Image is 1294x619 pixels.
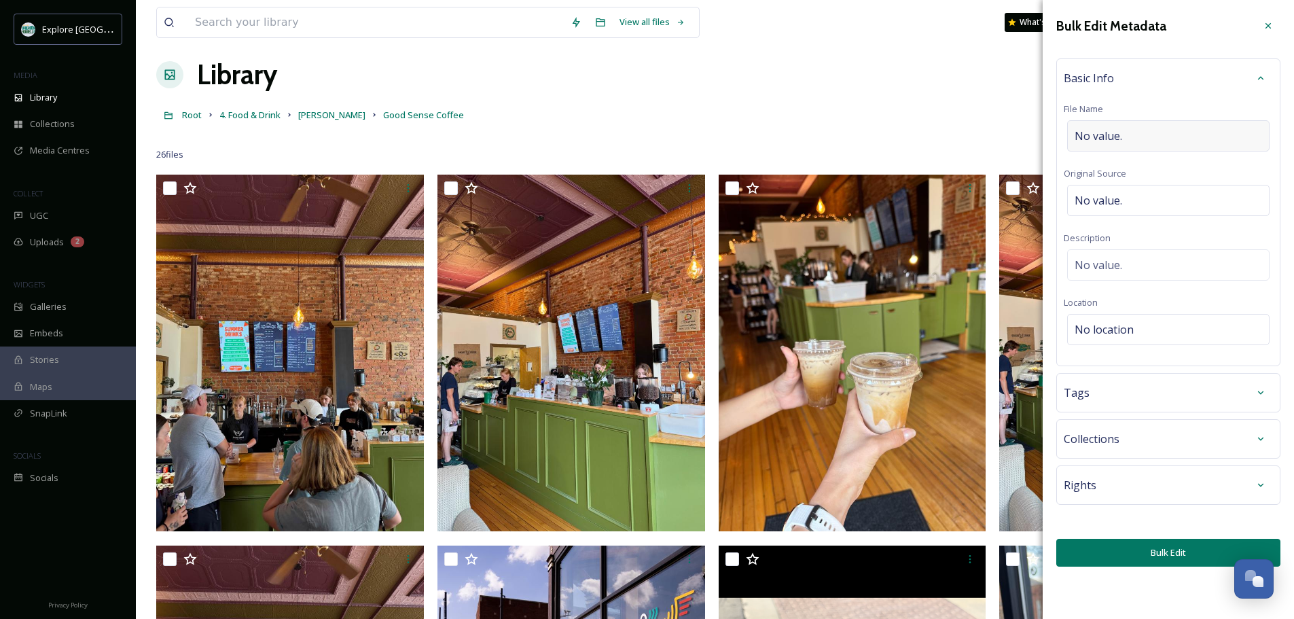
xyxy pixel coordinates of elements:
span: Rights [1064,477,1096,493]
input: Search your library [188,7,564,37]
a: What's New [1005,13,1073,32]
img: Good Sense Coffee August2025-4.jpg [437,175,705,531]
span: SOCIALS [14,450,41,461]
span: Collections [1064,431,1119,447]
span: WIDGETS [14,279,45,289]
span: No value. [1075,128,1122,144]
span: UGC [30,209,48,222]
a: [PERSON_NAME] [298,107,365,123]
img: Good Sense Coffee August2025.jpg [156,175,424,531]
span: Socials [30,472,58,484]
img: 67e7af72-b6c8-455a-acf8-98e6fe1b68aa.avif [22,22,35,36]
span: File Name [1064,103,1103,115]
h3: Bulk Edit Metadata [1056,16,1166,36]
span: Galleries [30,300,67,313]
span: Collections [30,118,75,130]
span: Root [182,109,202,121]
button: Open Chat [1234,559,1274,599]
span: MEDIA [14,70,37,80]
span: No value. [1075,257,1122,273]
span: No value. [1075,192,1122,209]
span: Privacy Policy [48,601,88,609]
span: 4. Food & Drink [219,109,281,121]
img: Good Sense Coffee August2025-3.jpg [999,175,1267,531]
a: Privacy Policy [48,596,88,612]
span: 26 file s [156,148,183,161]
span: Media Centres [30,144,90,157]
span: Embeds [30,327,63,340]
a: 4. Food & Drink [219,107,281,123]
span: Original Source [1064,167,1126,179]
span: Uploads [30,236,64,249]
span: No location [1075,321,1134,338]
span: Description [1064,232,1111,244]
span: Basic Info [1064,70,1114,86]
img: Good Sense Coffee August2025-5.jpg [719,175,986,531]
span: Maps [30,381,52,393]
button: Bulk Edit [1056,539,1280,567]
span: Tags [1064,385,1090,401]
span: COLLECT [14,188,43,198]
a: Good Sense Coffee [383,107,464,123]
a: Root [182,107,202,123]
a: View all files [613,9,692,35]
span: SnapLink [30,407,67,420]
span: Library [30,91,57,104]
span: Location [1064,296,1098,308]
span: Good Sense Coffee [383,109,464,121]
span: [PERSON_NAME] [298,109,365,121]
a: Library [197,54,277,95]
div: 2 [71,236,84,247]
span: Explore [GEOGRAPHIC_DATA][PERSON_NAME] [42,22,229,35]
span: Stories [30,353,59,366]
